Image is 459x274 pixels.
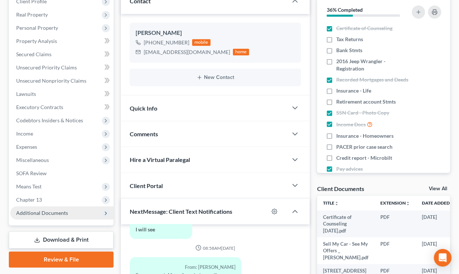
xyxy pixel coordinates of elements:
span: Income [16,130,33,137]
span: Retirement account Stmts [336,98,396,105]
span: Unsecured Priority Claims [16,64,77,71]
span: NextMessage: Client Text Notifications [130,208,232,215]
span: Recorded Mortgages and Deeds [336,76,408,83]
div: From: [PERSON_NAME] [136,263,236,271]
span: SSN Card - Photo Copy [336,109,389,116]
a: Date Added expand_more [422,200,455,206]
span: Expenses [16,144,37,150]
div: home [233,49,249,55]
a: Unsecured Nonpriority Claims [10,74,114,87]
span: Pay advices [336,165,363,173]
a: Unsecured Priority Claims [10,61,114,74]
a: Secured Claims [10,48,114,61]
span: Income Docs [336,121,366,128]
span: Comments [130,130,158,137]
div: Client Documents [317,185,364,192]
span: Chapter 13 [16,197,42,203]
span: SOFA Review [16,170,47,176]
a: Executory Contracts [10,101,114,114]
span: Quick Info [130,105,157,112]
span: Lawsuits [16,91,36,97]
span: Executory Contracts [16,104,63,110]
i: unfold_more [334,201,339,206]
span: Property Analysis [16,38,57,44]
span: 2016 Jeep Wrangler - Registration [336,58,410,72]
a: Property Analysis [10,35,114,48]
span: Credit report - Microbilt [336,154,392,162]
td: Certificate of Counseling [DATE].pdf [317,210,374,237]
i: unfold_more [406,201,410,206]
div: I will see [136,226,186,233]
span: Insurance - Homeowners [336,132,394,140]
div: [PHONE_NUMBER] [144,39,189,46]
span: Hire a Virtual Paralegal [130,156,190,163]
span: PACER prior case search [336,143,392,151]
span: Miscellaneous [16,157,49,163]
a: View All [429,186,447,191]
span: Additional Documents [16,210,68,216]
span: Tax Returns [336,36,363,43]
span: Real Property [16,11,48,18]
a: SOFA Review [10,167,114,180]
div: [PERSON_NAME] [136,29,295,37]
div: 08:58AM[DATE] [130,245,301,251]
span: Codebtors Insiders & Notices [16,117,83,123]
td: PDF [374,237,416,264]
div: [EMAIL_ADDRESS][DOMAIN_NAME] [144,48,230,56]
strong: 36% Completed [327,7,363,13]
td: PDF [374,210,416,237]
span: Means Test [16,183,42,190]
span: Secured Claims [16,51,51,57]
a: Extensionunfold_more [380,200,410,206]
div: Open Intercom Messenger [434,249,452,267]
a: Titleunfold_more [323,200,339,206]
span: Insurance - Life [336,87,371,94]
button: New Contact [136,75,295,80]
span: Bank Stmts [336,47,362,54]
span: Certificate of Counseling [336,25,392,32]
a: Review & File [9,252,114,268]
a: Download & Print [9,231,114,249]
div: mobile [192,39,211,46]
span: Personal Property [16,25,58,31]
span: Client Portal [130,182,163,189]
a: Lawsuits [10,87,114,101]
td: Sell My Car - See My Offers _ [PERSON_NAME].pdf [317,237,374,264]
span: Unsecured Nonpriority Claims [16,77,86,84]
